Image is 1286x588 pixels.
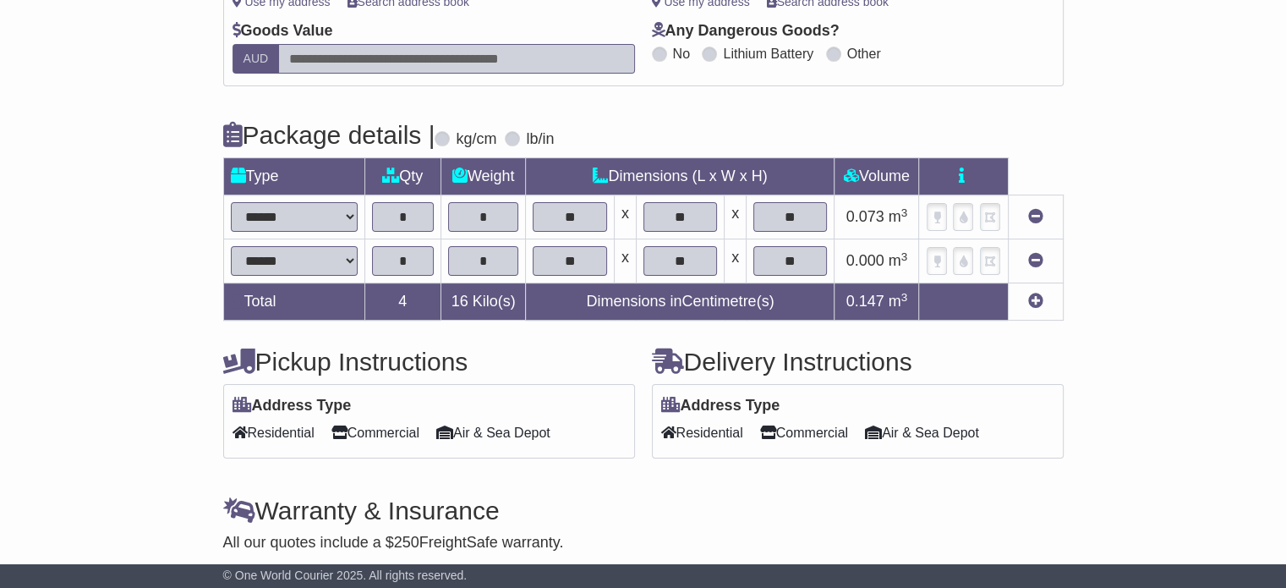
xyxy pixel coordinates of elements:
label: AUD [233,44,280,74]
td: Dimensions in Centimetre(s) [526,283,835,321]
label: kg/cm [456,130,496,149]
span: Residential [661,420,743,446]
td: x [725,239,747,283]
label: lb/in [526,130,554,149]
td: Total [223,283,364,321]
sup: 3 [901,250,908,263]
span: 0.147 [846,293,884,310]
span: m [889,293,908,310]
sup: 3 [901,291,908,304]
span: Commercial [331,420,419,446]
label: No [673,46,690,62]
td: Qty [364,158,441,195]
span: m [889,252,908,269]
span: 0.073 [846,208,884,225]
a: Remove this item [1028,208,1043,225]
h4: Package details | [223,121,435,149]
span: Air & Sea Depot [865,420,979,446]
h4: Delivery Instructions [652,348,1064,376]
label: Lithium Battery [723,46,813,62]
a: Remove this item [1028,252,1043,269]
label: Other [847,46,881,62]
span: 250 [394,534,419,551]
h4: Pickup Instructions [223,348,635,376]
td: Type [223,158,364,195]
span: © One World Courier 2025. All rights reserved. [223,569,468,582]
label: Address Type [233,397,352,415]
td: Dimensions (L x W x H) [526,158,835,195]
span: m [889,208,908,225]
h4: Warranty & Insurance [223,497,1064,525]
td: 4 [364,283,441,321]
td: Weight [441,158,526,195]
span: 16 [451,293,468,310]
label: Address Type [661,397,780,415]
sup: 3 [901,206,908,219]
td: Kilo(s) [441,283,526,321]
span: Commercial [760,420,848,446]
label: Any Dangerous Goods? [652,22,840,41]
div: All our quotes include a $ FreightSafe warranty. [223,534,1064,552]
span: 0.000 [846,252,884,269]
a: Add new item [1028,293,1043,310]
td: x [614,239,636,283]
td: x [725,195,747,239]
span: Air & Sea Depot [436,420,550,446]
span: Residential [233,420,315,446]
td: x [614,195,636,239]
label: Goods Value [233,22,333,41]
td: Volume [835,158,919,195]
